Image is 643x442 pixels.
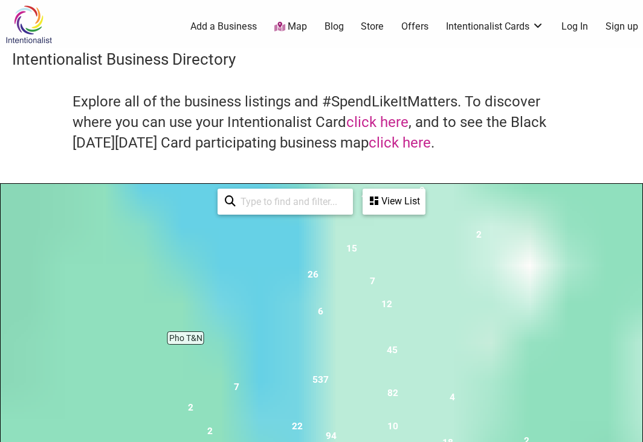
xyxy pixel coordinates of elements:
div: 82 [375,375,411,411]
input: Type to find and filter... [236,190,346,213]
div: 4 [434,379,470,415]
div: 2 [460,216,497,253]
a: Sign up [606,20,638,33]
div: 45 [374,332,410,368]
div: 7 [354,263,390,299]
div: View List [364,190,424,213]
a: click here [369,134,431,151]
a: Map [274,20,307,34]
a: Add a Business [190,20,257,33]
a: Store [361,20,384,33]
div: 537 [296,356,344,404]
h3: Intentionalist Business Directory [12,48,631,70]
div: 2 [172,389,208,426]
a: click here [346,114,409,131]
a: Intentionalist Cards [446,20,544,33]
div: See a list of the visible businesses [363,189,425,215]
div: 6 [302,293,338,330]
a: Offers [401,20,428,33]
a: Blog [325,20,344,33]
div: 15 [334,230,370,267]
div: 12 [369,286,405,322]
div: 26 [295,256,331,293]
div: Type to search and filter [218,189,353,215]
div: 7 [218,369,254,405]
a: Log In [561,20,588,33]
div: Pho T&N [176,313,195,331]
h4: Explore all of the business listings and #SpendLikeItMatters. To discover where you can use your ... [73,92,570,153]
